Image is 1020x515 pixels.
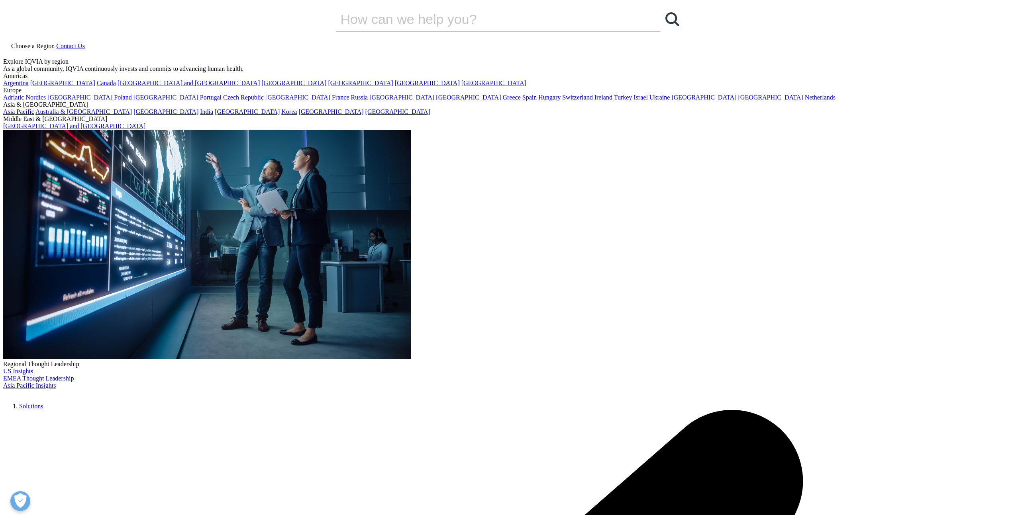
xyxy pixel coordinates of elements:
a: EMEA Thought Leadership [3,375,74,382]
a: Asia Pacific Insights [3,382,56,389]
a: US Insights [3,368,33,375]
a: Switzerland [562,94,592,101]
a: Adriatic [3,94,24,101]
div: Europe [3,87,1017,94]
a: [GEOGRAPHIC_DATA] [133,108,198,115]
a: Czech Republic [223,94,264,101]
a: [GEOGRAPHIC_DATA] [328,80,393,86]
a: [GEOGRAPHIC_DATA] [395,80,460,86]
a: [GEOGRAPHIC_DATA] [215,108,280,115]
div: Regional Thought Leadership [3,361,1017,368]
a: [GEOGRAPHIC_DATA] [738,94,803,101]
a: [GEOGRAPHIC_DATA] [261,80,326,86]
a: Canada [97,80,116,86]
a: [GEOGRAPHIC_DATA] [47,94,112,101]
a: [GEOGRAPHIC_DATA] [671,94,736,101]
a: Netherlands [805,94,836,101]
a: Greece [502,94,520,101]
a: Australia & [GEOGRAPHIC_DATA] [35,108,132,115]
a: [GEOGRAPHIC_DATA] [265,94,330,101]
a: [GEOGRAPHIC_DATA] [133,94,198,101]
a: Portugal [200,94,222,101]
a: Israel [634,94,648,101]
a: Ukraine [649,94,670,101]
a: India [200,108,213,115]
a: Spain [522,94,537,101]
div: Explore IQVIA by region [3,58,1017,65]
a: Nordics [25,94,46,101]
a: [GEOGRAPHIC_DATA] [436,94,501,101]
a: [GEOGRAPHIC_DATA] [369,94,434,101]
div: Middle East & [GEOGRAPHIC_DATA] [3,115,1017,123]
a: France [332,94,349,101]
a: Hungary [538,94,561,101]
button: Open Preferences [10,491,30,511]
a: Turkey [614,94,632,101]
a: Solutions [19,403,43,410]
a: [GEOGRAPHIC_DATA] [30,80,95,86]
a: Asia Pacific [3,108,34,115]
a: [GEOGRAPHIC_DATA] [365,108,430,115]
a: Argentina [3,80,29,86]
a: Korea [281,108,297,115]
a: Ireland [594,94,612,101]
input: Search [336,7,638,31]
div: Americas [3,72,1017,80]
a: Russia [351,94,368,101]
span: Choose a Region [11,43,55,49]
a: [GEOGRAPHIC_DATA] and [GEOGRAPHIC_DATA] [3,123,145,129]
a: Search [661,7,685,31]
a: [GEOGRAPHIC_DATA] and [GEOGRAPHIC_DATA] [118,80,260,86]
div: As a global community, IQVIA continuously invests and commits to advancing human health. [3,65,1017,72]
a: [GEOGRAPHIC_DATA] [298,108,363,115]
a: Poland [114,94,131,101]
img: 2093_analyzing-data-using-big-screen-display-and-laptop.png [3,130,411,359]
div: Asia & [GEOGRAPHIC_DATA] [3,101,1017,108]
a: Contact Us [56,43,85,49]
a: [GEOGRAPHIC_DATA] [461,80,526,86]
svg: Search [665,12,679,26]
